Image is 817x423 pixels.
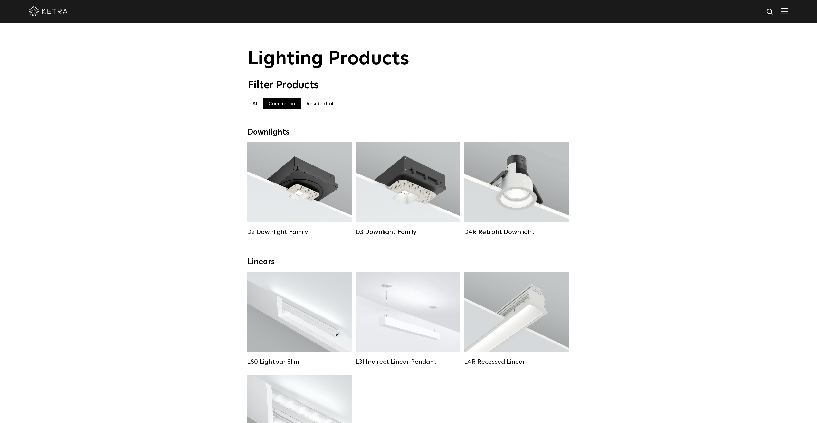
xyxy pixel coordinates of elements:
[248,98,263,109] label: All
[247,228,352,236] div: D2 Downlight Family
[247,142,352,236] a: D2 Downlight Family Lumen Output:1200Colors:White / Black / Gloss Black / Silver / Bronze / Silve...
[356,142,460,236] a: D3 Downlight Family Lumen Output:700 / 900 / 1100Colors:White / Black / Silver / Bronze / Paintab...
[29,6,68,16] img: ketra-logo-2019-white
[356,272,460,366] a: L3I Indirect Linear Pendant Lumen Output:400 / 600 / 800 / 1000Housing Colors:White / BlackContro...
[356,358,460,366] div: L3I Indirect Linear Pendant
[248,79,570,91] div: Filter Products
[781,8,788,14] img: Hamburger%20Nav.svg
[263,98,301,109] label: Commercial
[464,142,569,236] a: D4R Retrofit Downlight Lumen Output:800Colors:White / BlackBeam Angles:15° / 25° / 40° / 60°Watta...
[464,228,569,236] div: D4R Retrofit Downlight
[301,98,338,109] label: Residential
[248,128,570,137] div: Downlights
[248,49,409,69] span: Lighting Products
[766,8,774,16] img: search icon
[356,228,460,236] div: D3 Downlight Family
[247,358,352,366] div: LS0 Lightbar Slim
[464,272,569,366] a: L4R Recessed Linear Lumen Output:400 / 600 / 800 / 1000Colors:White / BlackControl:Lutron Clear C...
[247,272,352,366] a: LS0 Lightbar Slim Lumen Output:200 / 350Colors:White / BlackControl:X96 Controller
[464,358,569,366] div: L4R Recessed Linear
[248,258,570,267] div: Linears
